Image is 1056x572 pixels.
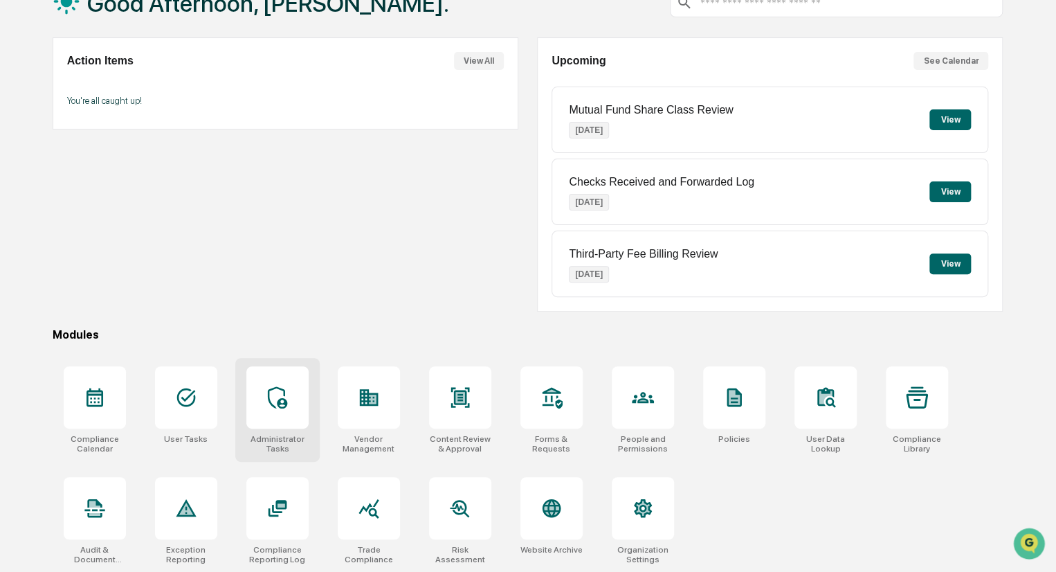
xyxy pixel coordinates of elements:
span: Preclearance [28,175,89,188]
p: How can we help? [14,29,252,51]
div: Compliance Reporting Log [246,545,309,564]
p: Third-Party Fee Billing Review [569,248,718,260]
div: Audit & Document Logs [64,545,126,564]
div: User Tasks [164,434,208,444]
button: See Calendar [913,52,988,70]
p: Mutual Fund Share Class Review [569,104,733,116]
a: 🗄️Attestations [95,169,177,194]
div: People and Permissions [612,434,674,454]
div: Start new chat [47,106,227,120]
a: 🔎Data Lookup [8,195,93,220]
div: Website Archive [520,545,583,555]
button: View [929,253,971,274]
div: Compliance Library [886,434,948,454]
div: Forms & Requests [520,434,583,454]
div: Risk Assessment [429,545,491,564]
button: View All [454,52,504,70]
div: Policies [718,434,750,444]
div: Trade Compliance [338,545,400,564]
p: [DATE] [569,194,609,211]
span: Pylon [138,235,167,245]
p: You're all caught up! [67,96,504,106]
a: 🖐️Preclearance [8,169,95,194]
h2: Upcoming [552,55,606,67]
img: 1746055101610-c473b297-6a78-478c-a979-82029cc54cd1 [14,106,39,131]
div: Exception Reporting [155,545,217,564]
button: Start new chat [235,110,252,127]
div: User Data Lookup [794,434,857,454]
iframe: Open customer support [1012,526,1049,564]
span: Data Lookup [28,201,87,215]
div: 🗄️ [100,176,111,187]
div: 🖐️ [14,176,25,187]
div: We're available if you need us! [47,120,175,131]
button: View [929,181,971,202]
p: [DATE] [569,266,609,283]
a: Powered byPylon [98,234,167,245]
div: Vendor Management [338,434,400,454]
p: Checks Received and Forwarded Log [569,176,754,188]
p: [DATE] [569,122,609,138]
div: Compliance Calendar [64,434,126,454]
div: 🔎 [14,202,25,213]
div: Administrator Tasks [246,434,309,454]
span: Attestations [114,175,172,188]
div: Content Review & Approval [429,434,491,454]
div: Modules [53,328,1003,341]
div: Organization Settings [612,545,674,564]
h2: Action Items [67,55,134,67]
button: View [929,109,971,130]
